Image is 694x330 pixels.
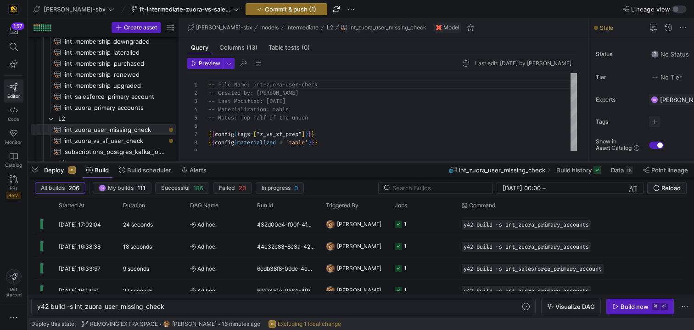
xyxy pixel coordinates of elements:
span: No Status [651,51,689,58]
span: [PERSON_NAME] [337,279,381,301]
span: { [212,139,215,146]
a: Catalog [4,148,23,171]
span: } [314,139,318,146]
div: 1 [187,80,197,89]
span: Query [191,45,208,51]
button: intermediate [284,22,321,33]
span: int_membership_purchased​​​​​​​​​​ [65,58,165,69]
span: 206 [68,184,79,192]
span: ( [234,131,237,138]
span: -- File Name: int-zuora-user-check [208,81,318,88]
div: Press SPACE to select this row. [31,102,176,113]
span: Triggered By [326,202,358,209]
span: Lineage view [631,6,670,13]
div: Build now [621,303,649,310]
span: Commit & push (1) [265,6,316,13]
span: 111 [137,184,146,192]
button: models [258,22,281,33]
span: Run Id [257,202,273,209]
span: Monitor [5,139,22,145]
span: [DATE] 16:38:38 [59,243,101,250]
div: GJ [651,96,658,103]
div: GJ [99,184,106,192]
img: undefined [436,25,442,30]
span: = [279,139,282,146]
span: 'table' [285,139,308,146]
input: Search Builds [392,184,485,192]
span: Beta [6,192,21,199]
a: subscriptions_postgres_kafka_joined_view​​​​​​​​​​ [31,146,176,157]
span: Preview [199,60,220,67]
button: Reload [647,182,687,194]
span: 0 [294,184,298,192]
span: -- Materialization: table [208,106,289,113]
span: config [215,131,234,138]
span: intermediate [286,24,319,31]
div: Press SPACE to select this row. [31,80,176,91]
div: 1 [404,279,407,301]
span: } [311,139,314,146]
span: Code [8,116,19,122]
span: Experts [596,97,642,103]
span: Alerts [190,166,207,174]
span: Editor [7,93,20,99]
a: int_membership_renewed​​​​​​​​​​ [31,69,176,80]
span: 186 [193,184,203,192]
span: int_zuora_user_missing_check [349,24,426,31]
img: https://storage.googleapis.com/y42-prod-data-exchange/images/uAsz27BndGEK0hZWDFeOjoxA7jCwgK9jE472... [9,5,18,14]
button: No tierNo Tier [649,71,684,83]
span: [PERSON_NAME] [337,257,381,279]
div: 9 [187,147,197,155]
span: Ad hoc [190,214,246,235]
a: int_membership_lateralled​​​​​​​​​​ [31,47,176,58]
span: Visualize DAG [555,303,595,310]
a: https://storage.googleapis.com/y42-prod-data-exchange/images/uAsz27BndGEK0hZWDFeOjoxA7jCwgK9jE472... [4,1,23,17]
button: Create asset [112,22,161,33]
span: -- Notes: Top half of the union [208,114,308,121]
span: 20 [239,184,246,192]
button: GJMy builds111 [93,182,151,194]
span: Started At [59,202,84,209]
span: Command [469,202,495,209]
button: int_zuora_user_missing_check [339,22,429,33]
span: { [212,131,215,138]
div: 4 [187,105,197,114]
div: 5927451c-9564-4f94-9e62-d7579a19cabb [252,279,320,301]
a: int_zuora_vs_sf_user_check​​​​​​​​​​ [31,135,176,146]
button: Preview [187,58,224,69]
div: Press SPACE to select this row. [31,36,176,47]
span: My builds [108,185,134,191]
span: tags [237,131,250,138]
button: L2 [325,22,336,33]
span: y42 build -s int_zuora_primary_accounts [464,288,589,294]
div: Press SPACE to select this row. [31,47,176,58]
span: int_zuora_user_missing_check [459,166,545,174]
div: Press SPACE to select this row. [31,157,176,168]
span: [PERSON_NAME] [337,235,381,257]
img: https://storage.googleapis.com/y42-prod-data-exchange/images/1Nvl5cecG3s9yuu18pSpZlzl4PBNfpIlp06V... [326,220,335,229]
span: [DATE] 16:33:57 [59,265,101,272]
span: -- Created by: [PERSON_NAME] [208,89,298,97]
div: Last edit: [DATE] by [PERSON_NAME] [475,60,571,67]
button: In progress0 [256,182,304,194]
div: 1 [404,235,407,257]
div: 8 [187,138,197,147]
button: Build now⌘⏎ [606,299,674,314]
button: Point lineage [639,162,692,178]
img: No tier [651,74,659,81]
span: Ad hoc [190,236,246,257]
a: int_membership_purchased​​​​​​​​​​ [31,58,176,69]
span: Failed [219,185,235,191]
button: Visualize DAG [541,299,601,314]
span: Ad hoc [190,258,246,279]
button: REMOVING EXTRA SPACEhttps://storage.googleapis.com/y42-prod-data-exchange/images/1Nvl5cecG3s9yuu1... [79,318,263,330]
span: Build history [556,166,592,174]
button: Data1K [607,162,637,178]
span: In progress [262,185,291,191]
span: -- Last Modified: [DATE] [208,97,285,105]
span: models [260,24,279,31]
button: Alerts [177,162,211,178]
button: ft-intermediate-zuora-vs-salesforce-08052025 [129,3,242,15]
button: Build [82,162,113,178]
a: int_zuora_primary_accounts​​​​​​​​​​ [31,102,176,113]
